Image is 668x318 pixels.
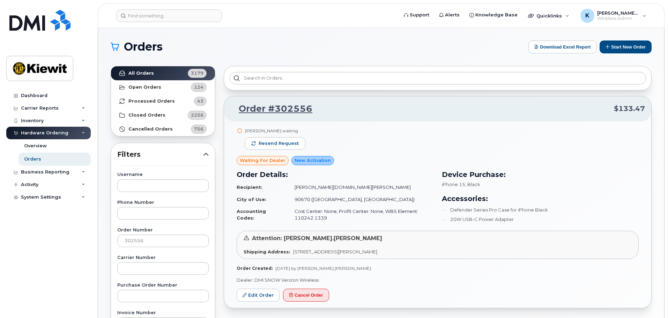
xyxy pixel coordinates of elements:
[128,98,175,104] strong: Processed Orders
[283,289,329,302] button: Cancel Order
[194,126,203,132] span: 756
[237,277,639,283] p: Dealer: DMI SNOW Verizon Wireless
[442,207,639,213] li: Defender Series Pro Case for iPhone Black
[111,94,215,108] a: Processed Orders43
[288,181,433,193] td: [PERSON_NAME][DOMAIN_NAME][PERSON_NAME]
[128,126,173,132] strong: Cancelled Orders
[230,72,646,84] input: Search in orders
[191,70,203,76] span: 3179
[288,205,433,224] td: Cost Center: None, Profit Center: None, WBS Element: 110242.1339
[638,288,663,313] iframe: Messenger Launcher
[124,42,163,52] span: Orders
[295,157,331,164] span: New Activation
[117,200,209,205] label: Phone Number
[117,228,209,232] label: Order Number
[117,283,209,288] label: Purchase Order Number
[288,193,433,206] td: 90670 ([GEOGRAPHIC_DATA], [GEOGRAPHIC_DATA])
[442,216,639,223] li: 20W USB-C Power Adapter
[117,149,203,160] span: Filters
[117,256,209,260] label: Carrier Number
[194,84,203,90] span: 124
[237,208,266,221] strong: Accounting Codes:
[237,184,262,190] strong: Recipient:
[111,80,215,94] a: Open Orders124
[275,266,371,271] span: [DATE] by [PERSON_NAME].[PERSON_NAME]
[252,235,382,242] span: Attention: [PERSON_NAME].[PERSON_NAME]
[197,98,203,104] span: 43
[237,289,280,302] a: Edit Order
[237,266,273,271] strong: Order Created:
[245,137,305,150] button: Resend request
[128,84,161,90] strong: Open Orders
[191,112,203,118] span: 2256
[128,112,165,118] strong: Closed Orders
[293,249,377,254] span: [STREET_ADDRESS][PERSON_NAME]
[614,104,645,114] span: $133.47
[244,249,290,254] strong: Shipping Address:
[442,169,639,180] h3: Device Purchase:
[128,71,154,76] strong: All Orders
[111,66,215,80] a: All Orders3179
[442,193,639,204] h3: Accessories:
[259,140,299,147] span: Resend request
[465,182,480,187] span: , Black
[528,40,597,53] button: Download Excel Report
[117,172,209,177] label: Username
[600,40,652,53] button: Start New Order
[230,103,312,115] a: Order #302556
[442,182,465,187] span: iPhone 15
[237,197,266,202] strong: City of Use:
[237,169,433,180] h3: Order Details:
[245,128,305,134] div: [PERSON_NAME] waiting
[111,122,215,136] a: Cancelled Orders756
[117,311,209,315] label: Invoice Number
[240,157,285,164] span: waiting for dealer
[111,108,215,122] a: Closed Orders2256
